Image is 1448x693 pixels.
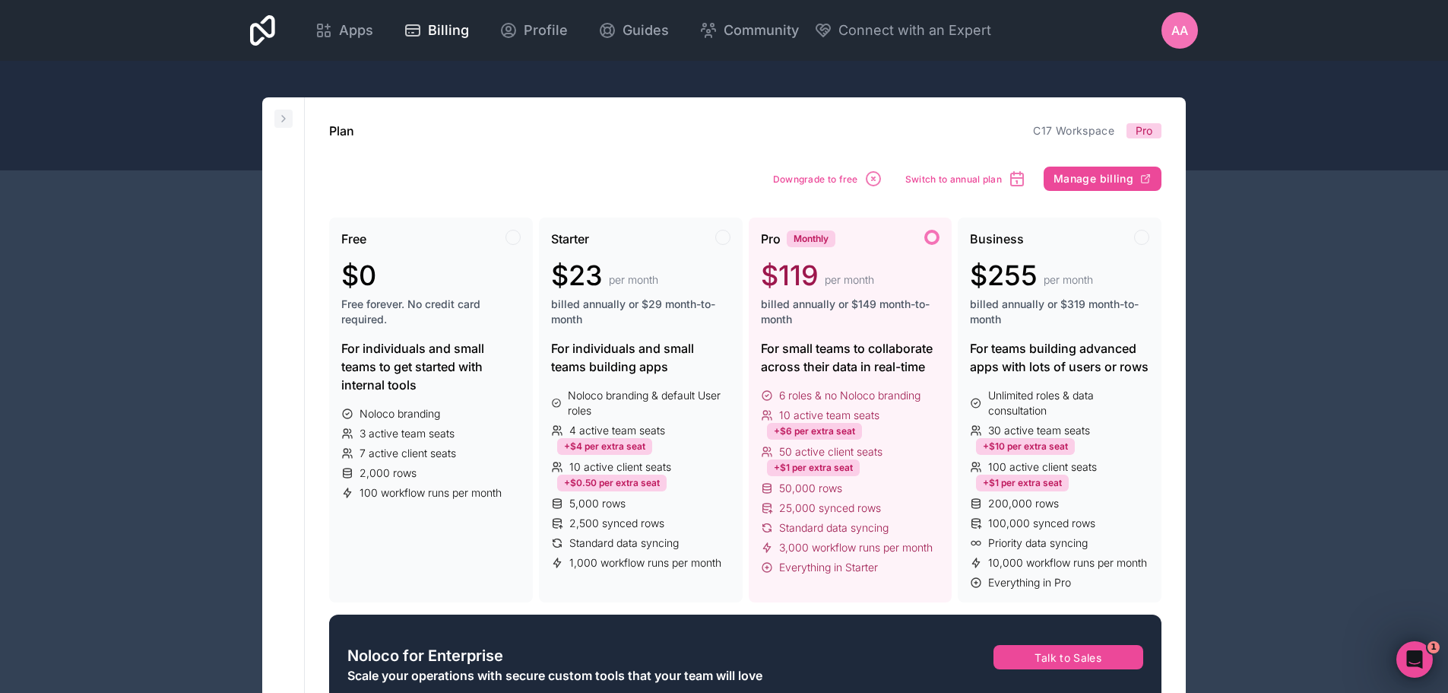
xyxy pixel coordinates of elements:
[557,438,652,455] div: +$4 per extra seat
[341,339,521,394] div: For individuals and small teams to get started with internal tools
[1427,641,1440,653] span: 1
[761,297,940,327] span: billed annually or $149 month-to-month
[767,459,860,476] div: +$1 per extra seat
[779,408,879,423] span: 10 active team seats
[1136,123,1152,138] span: Pro
[825,272,874,288] span: per month
[1396,641,1433,678] iframe: Intercom live chat
[586,14,681,47] a: Guides
[347,666,882,685] div: Scale your operations with secure custom tools that your team will love
[360,426,455,441] span: 3 active team seats
[988,516,1095,531] span: 100,000 synced rows
[988,536,1088,551] span: Priority data syncing
[779,444,882,459] span: 50 active client seats
[814,20,991,41] button: Connect with an Expert
[360,485,502,501] span: 100 workflow runs per month
[970,230,1024,248] span: Business
[551,339,730,376] div: For individuals and small teams building apps
[551,230,589,248] span: Starter
[724,20,799,41] span: Community
[551,297,730,327] span: billed annually or $29 month-to-month
[339,20,373,41] span: Apps
[1033,124,1114,137] a: C17 Workspace
[1171,21,1188,40] span: Aa
[779,388,920,403] span: 6 roles & no Noloco branding
[341,260,376,291] span: $0
[360,446,456,461] span: 7 active client seats
[568,388,730,418] span: Noloco branding & default User roles
[360,406,440,421] span: Noloco branding
[900,164,1031,193] button: Switch to annual plan
[569,459,671,475] span: 10 active client seats
[428,20,469,41] span: Billing
[360,466,417,481] span: 2,000 rows
[569,496,626,511] span: 5,000 rows
[623,20,669,41] span: Guides
[687,14,811,47] a: Community
[303,14,385,47] a: Apps
[391,14,481,47] a: Billing
[551,260,603,291] span: $23
[976,475,1069,491] div: +$1 per extra seat
[609,272,658,288] span: per month
[569,536,679,551] span: Standard data syncing
[779,560,878,575] span: Everything in Starter
[779,481,842,496] span: 50,000 rows
[988,575,1071,590] span: Everything in Pro
[767,423,862,440] div: +$6 per extra seat
[838,20,991,41] span: Connect with an Expert
[347,645,503,666] span: Noloco for Enterprise
[779,501,881,516] span: 25,000 synced rows
[970,339,1149,376] div: For teams building advanced apps with lots of users or rows
[976,438,1075,455] div: +$10 per extra seat
[988,388,1149,418] span: Unlimited roles & data consultation
[970,297,1149,327] span: billed annually or $319 month-to-month
[1054,172,1133,186] span: Manage billing
[768,164,888,193] button: Downgrade to free
[524,20,568,41] span: Profile
[988,555,1147,571] span: 10,000 workflow runs per month
[569,423,665,438] span: 4 active team seats
[487,14,580,47] a: Profile
[557,475,667,491] div: +$0.50 per extra seat
[761,230,781,248] span: Pro
[993,645,1144,669] button: Talk to Sales
[761,260,819,291] span: $119
[1044,167,1161,191] button: Manage billing
[988,496,1059,511] span: 200,000 rows
[970,260,1038,291] span: $255
[329,122,354,140] h1: Plan
[773,173,858,185] span: Downgrade to free
[761,339,940,376] div: For small teams to collaborate across their data in real-time
[569,516,664,531] span: 2,500 synced rows
[787,230,835,247] div: Monthly
[905,173,1002,185] span: Switch to annual plan
[779,540,933,555] span: 3,000 workflow runs per month
[988,459,1097,475] span: 100 active client seats
[779,520,889,536] span: Standard data syncing
[341,230,366,248] span: Free
[988,423,1090,438] span: 30 active team seats
[569,555,721,571] span: 1,000 workflow runs per month
[1044,272,1093,288] span: per month
[341,297,521,327] span: Free forever. No credit card required.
